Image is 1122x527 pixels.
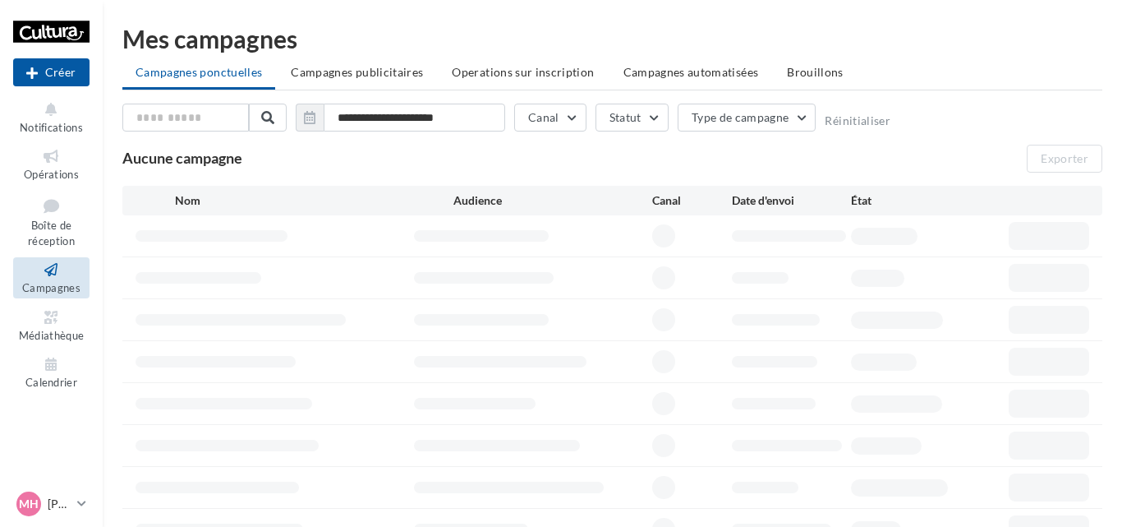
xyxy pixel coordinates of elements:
button: Statut [595,104,669,132]
button: Notifications [13,97,90,137]
a: Médiathèque [13,305,90,345]
span: Campagnes [22,281,80,294]
div: Audience [453,192,652,209]
span: Aucune campagne [122,149,242,167]
a: Calendrier [13,352,90,392]
span: Campagnes automatisées [623,65,759,79]
span: Calendrier [25,376,77,389]
button: Type de campagne [678,104,816,132]
span: Notifications [20,121,83,134]
span: Opérations [24,168,79,181]
div: Mes campagnes [122,26,1102,51]
span: Operations sur inscription [452,65,594,79]
span: Médiathèque [19,329,85,342]
span: Boîte de réception [28,219,75,247]
button: Réinitialiser [825,114,890,127]
div: Date d'envoi [732,192,851,209]
a: MH [PERSON_NAME] [13,488,90,520]
div: Canal [652,192,732,209]
a: Opérations [13,144,90,184]
span: MH [19,496,39,512]
button: Exporter [1027,145,1102,173]
div: État [851,192,970,209]
div: Nom [175,192,453,209]
span: Campagnes publicitaires [291,65,423,79]
button: Canal [514,104,586,132]
button: Créer [13,58,90,86]
a: Campagnes [13,257,90,298]
p: [PERSON_NAME] [48,496,71,512]
span: Brouillons [787,65,844,79]
a: Boîte de réception [13,192,90,252]
div: Nouvelle campagne [13,58,90,86]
